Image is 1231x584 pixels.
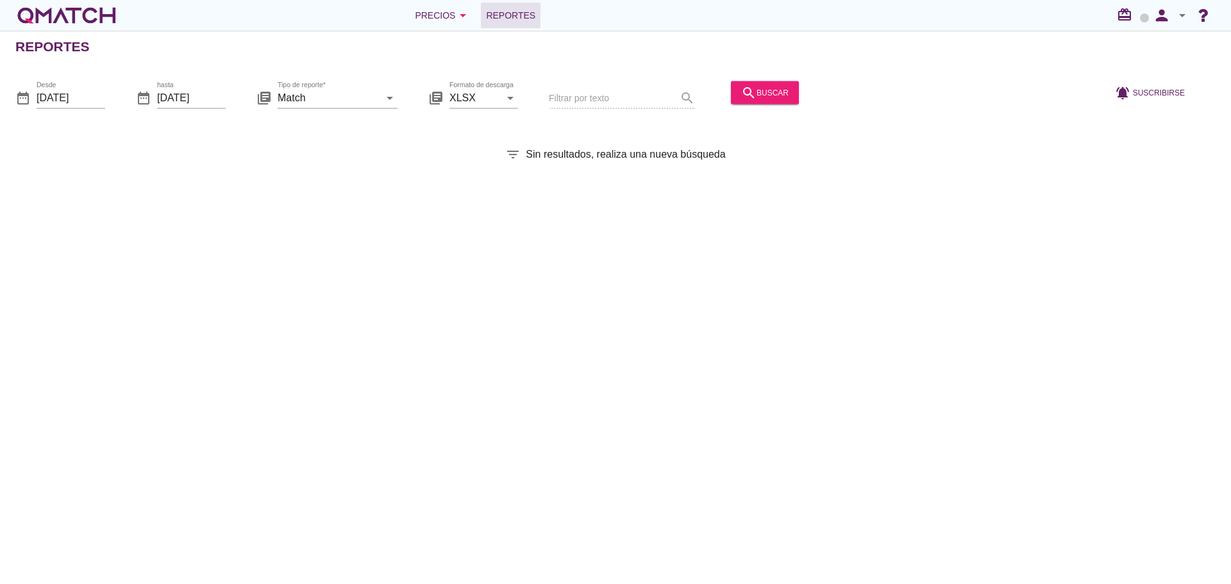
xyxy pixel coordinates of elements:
i: notifications_active [1115,85,1133,100]
button: buscar [731,81,799,104]
i: arrow_drop_down [503,90,518,105]
i: filter_list [505,147,521,162]
input: Tipo de reporte* [278,87,380,108]
i: redeem [1117,7,1137,22]
i: arrow_drop_down [1175,8,1190,23]
input: hasta [157,87,226,108]
button: Precios [405,3,481,28]
i: arrow_drop_down [382,90,398,105]
i: search [741,85,757,100]
button: Suscribirse [1105,81,1195,104]
div: Precios [415,8,471,23]
i: person [1149,6,1175,24]
a: white-qmatch-logo [15,3,118,28]
i: library_books [256,90,272,105]
i: date_range [136,90,151,105]
span: Reportes [486,8,535,23]
a: Reportes [481,3,540,28]
i: library_books [428,90,444,105]
h2: Reportes [15,37,90,57]
i: arrow_drop_down [455,8,471,23]
div: buscar [741,85,789,100]
span: Sin resultados, realiza una nueva búsqueda [526,147,725,162]
input: Desde [37,87,105,108]
i: date_range [15,90,31,105]
input: Formato de descarga [449,87,500,108]
span: Suscribirse [1133,87,1185,98]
